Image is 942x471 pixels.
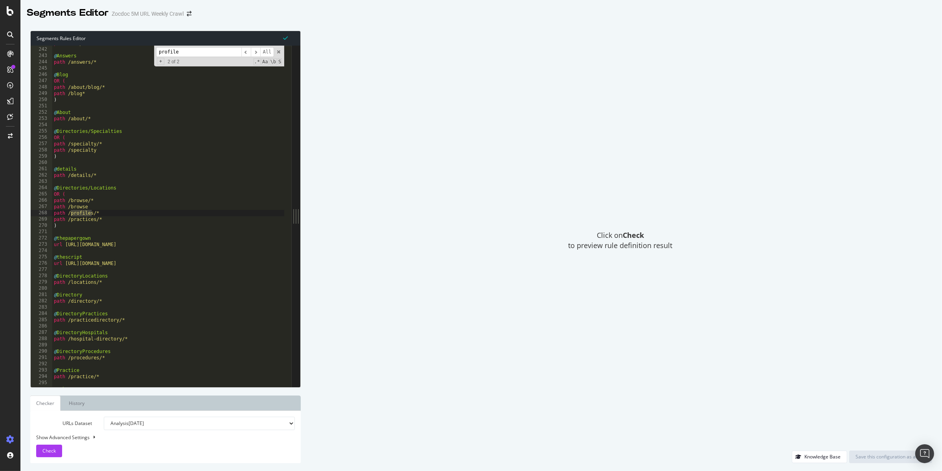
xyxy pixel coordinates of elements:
[31,141,52,147] div: 257
[31,254,52,260] div: 275
[31,109,52,116] div: 252
[270,58,277,65] span: Whole Word Search
[31,223,52,229] div: 270
[283,34,288,42] span: Syntax is valid
[31,116,52,122] div: 253
[241,47,251,57] span: ​
[30,396,61,411] a: Checker
[31,285,52,292] div: 280
[31,373,52,380] div: 294
[31,323,52,329] div: 286
[31,31,300,46] div: Segments Rules Editor
[251,47,260,57] span: ​
[31,292,52,298] div: 281
[31,298,52,304] div: 282
[31,160,52,166] div: 260
[31,267,52,273] div: 277
[42,447,56,454] span: Check
[31,97,52,103] div: 250
[31,134,52,141] div: 256
[27,6,109,20] div: Segments Editor
[31,84,52,90] div: 248
[623,230,644,240] strong: Check
[31,336,52,342] div: 288
[31,386,52,392] div: 296
[31,235,52,241] div: 272
[31,355,52,361] div: 291
[31,166,52,172] div: 261
[31,380,52,386] div: 295
[261,58,269,65] span: CaseSensitive Search
[260,47,274,57] span: Alt-Enter
[31,348,52,355] div: 290
[63,396,91,411] a: History
[31,279,52,285] div: 279
[31,53,52,59] div: 243
[31,260,52,267] div: 276
[569,230,673,250] span: Click on to preview rule definition result
[31,153,52,160] div: 259
[30,417,98,430] label: URLs Dataset
[31,197,52,204] div: 266
[30,434,289,441] div: Show Advanced Settings
[31,72,52,78] div: 246
[278,58,282,65] span: Search In Selection
[31,229,52,235] div: 271
[31,59,52,65] div: 244
[31,210,52,216] div: 268
[31,317,52,323] div: 285
[792,451,847,463] button: Knowledge Base
[112,10,184,18] div: Zocdoc 5M URL Weekly Crawl
[31,304,52,311] div: 283
[849,451,932,463] button: Save this configuration as active
[31,329,52,336] div: 287
[187,11,191,17] div: arrow-right-arrow-left
[31,241,52,248] div: 273
[31,172,52,178] div: 262
[31,361,52,367] div: 292
[31,178,52,185] div: 263
[31,90,52,97] div: 249
[804,453,841,460] div: Knowledge Base
[156,47,241,57] input: Search for
[31,103,52,109] div: 251
[31,216,52,223] div: 269
[31,273,52,279] div: 278
[915,444,934,463] div: Open Intercom Messenger
[31,191,52,197] div: 265
[31,78,52,84] div: 247
[31,311,52,317] div: 284
[31,248,52,254] div: 274
[31,122,52,128] div: 254
[164,59,182,65] span: 2 of 2
[31,342,52,348] div: 289
[856,453,926,460] div: Save this configuration as active
[31,128,52,134] div: 255
[254,58,261,65] span: RegExp Search
[31,367,52,373] div: 293
[31,65,52,72] div: 245
[31,46,52,53] div: 242
[31,185,52,191] div: 264
[792,453,847,460] a: Knowledge Base
[157,58,164,65] span: Toggle Replace mode
[31,204,52,210] div: 267
[36,445,62,457] button: Check
[31,147,52,153] div: 258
